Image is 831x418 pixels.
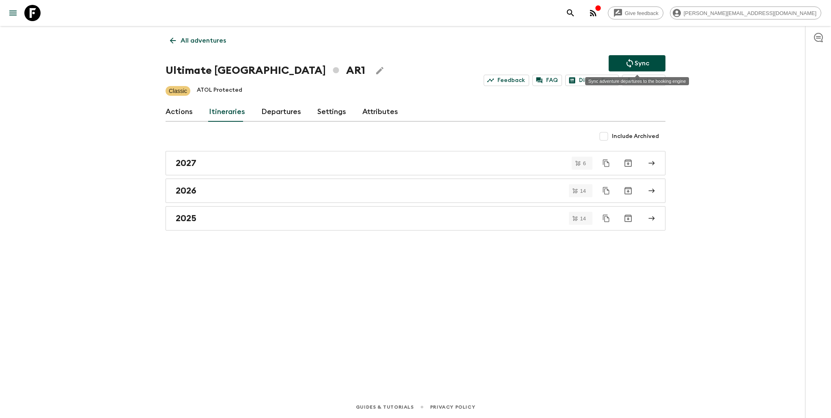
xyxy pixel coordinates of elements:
[176,185,196,196] h2: 2026
[166,32,230,49] a: All adventures
[430,403,475,412] a: Privacy Policy
[317,102,346,122] a: Settings
[575,216,591,221] span: 14
[620,10,663,16] span: Give feedback
[575,188,591,194] span: 14
[585,77,689,85] div: Sync adventure departures to the booking engine
[565,75,619,86] a: Dietary Reqs
[599,183,614,198] button: Duplicate
[620,155,636,171] button: Archive
[169,87,187,95] p: Classic
[362,102,398,122] a: Attributes
[166,62,365,79] h1: Ultimate [GEOGRAPHIC_DATA] AR1
[261,102,301,122] a: Departures
[532,75,562,86] a: FAQ
[599,211,614,226] button: Duplicate
[166,179,665,203] a: 2026
[620,183,636,199] button: Archive
[599,156,614,170] button: Duplicate
[176,158,196,168] h2: 2027
[612,132,659,140] span: Include Archived
[635,58,649,68] p: Sync
[562,5,579,21] button: search adventures
[176,213,196,224] h2: 2025
[209,102,245,122] a: Itineraries
[679,10,821,16] span: [PERSON_NAME][EMAIL_ADDRESS][DOMAIN_NAME]
[608,6,663,19] a: Give feedback
[356,403,414,412] a: Guides & Tutorials
[5,5,21,21] button: menu
[197,86,242,96] p: ATOL Protected
[372,62,388,79] button: Edit Adventure Title
[484,75,529,86] a: Feedback
[620,210,636,226] button: Archive
[578,161,591,166] span: 6
[166,206,665,231] a: 2025
[670,6,821,19] div: [PERSON_NAME][EMAIL_ADDRESS][DOMAIN_NAME]
[609,55,665,71] button: Sync adventure departures to the booking engine
[181,36,226,45] p: All adventures
[166,151,665,175] a: 2027
[166,102,193,122] a: Actions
